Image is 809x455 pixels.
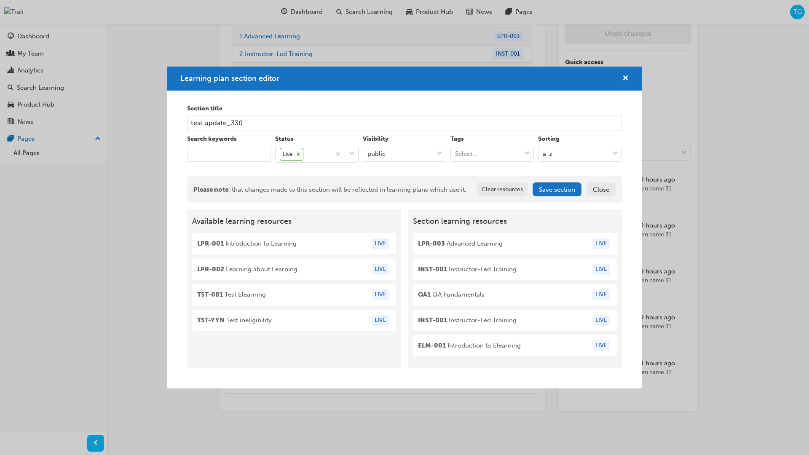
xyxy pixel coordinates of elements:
div: LIVE [592,340,610,351]
span: Available learning resources [192,217,396,226]
button: Save section [533,182,581,196]
div: Select... [455,149,477,159]
div: LIVE [372,289,389,300]
span: down-icon [612,148,618,159]
span: INST-001 [418,265,447,273]
span: Please note [193,186,228,193]
span: ELM-001 [418,342,446,349]
span: down-icon [349,149,355,160]
div: LIVE [592,238,610,249]
div: a-z [543,149,552,159]
span: cross-icon [622,75,629,83]
div: ELM-001 Introduction to ElearningLIVE [413,335,617,356]
span: Instructor-Led Training [418,316,517,325]
span: Advanced Learning [418,239,503,249]
span: Test ineligibility [197,316,272,325]
div: QA1 QA FundamentalsLIVE [413,284,617,305]
div: LIVE [372,264,389,275]
div: , that changes made to this section will be reflected in learning plans which use it. [193,185,466,195]
span: Section learning resources [413,217,617,226]
label: Status [275,134,359,144]
span: LPR-002 [197,265,224,273]
label: Visibility [363,134,446,144]
div: LIVE [372,315,389,326]
div: TST-0B1 Test ElearningLIVE [192,284,396,305]
button: cross-icon [622,73,629,84]
label: Sorting [538,134,621,144]
span: LPR-001 [197,240,224,247]
div: Live [280,148,294,161]
label: Section title [187,104,622,114]
span: INST-001 [418,316,447,324]
span: QA Fundamentals [418,290,485,300]
div: LIVE [592,315,610,326]
span: Learning about Learning [197,265,297,274]
div: public [367,149,386,159]
div: LPR-003 Advanced LearningLIVE [413,233,617,254]
div: TST-YYN Test ineligibilityLIVE [192,310,396,331]
span: TST-0B1 [197,291,223,298]
span: down-icon [524,148,530,159]
div: INST-001 Instructor-Led TrainingLIVE [413,310,617,331]
span: Learning plan section editor [180,74,279,83]
div: LIVE [592,289,610,300]
button: Clear resources [477,182,528,196]
span: TST-YYN [197,316,225,324]
label: Tags [450,134,534,144]
div: Learning plan section editor [167,67,642,388]
div: LPR-001 Introduction to LearningLIVE [192,233,396,254]
input: section-title [187,115,622,131]
span: Test Elearning [197,290,266,300]
div: LPR-002 Learning about LearningLIVE [192,259,396,280]
span: LPR-003 [418,240,445,247]
span: Introduction to Learning [197,239,297,249]
div: LIVE [592,264,610,275]
input: keyword [187,146,271,162]
button: Close [587,182,616,196]
label: Search keywords [187,134,271,144]
span: Instructor-Led Training [418,265,517,274]
div: INST-001 Instructor-Led TrainingLIVE [413,259,617,280]
div: LIVE [372,238,389,249]
span: down-icon [437,148,442,159]
span: QA1 [418,291,431,298]
span: Introduction to Elearning [418,341,521,351]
